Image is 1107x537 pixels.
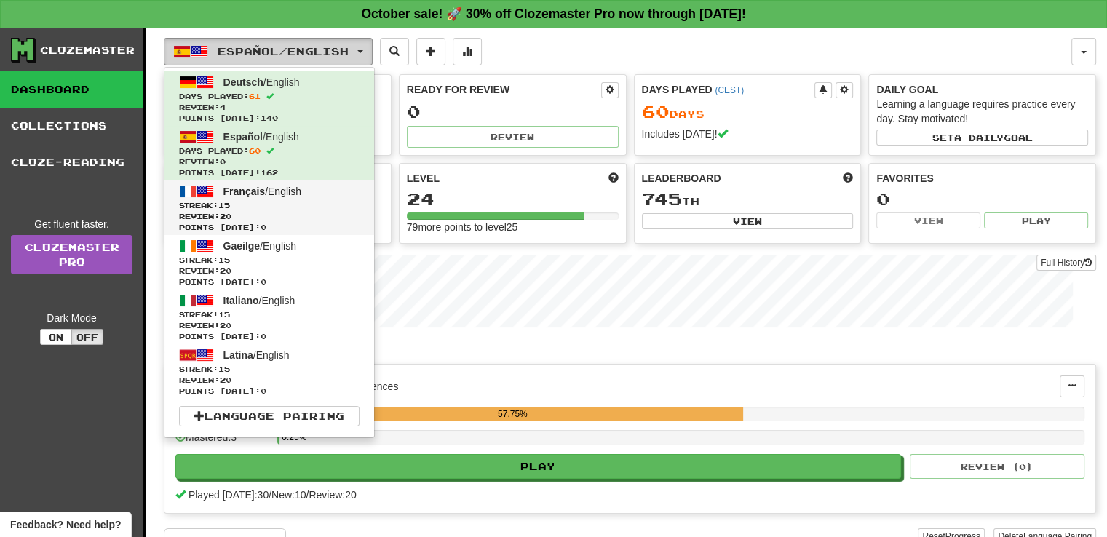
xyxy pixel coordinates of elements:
div: Includes [DATE]! [642,127,854,141]
span: 15 [218,201,230,210]
div: 79 more points to level 25 [407,220,619,234]
a: (CEST) [715,85,744,95]
span: Days Played: [179,91,360,102]
div: 0 [876,190,1088,208]
button: Play [175,454,901,479]
div: 24 [407,190,619,208]
span: Review: 20 [309,489,356,501]
span: / English [223,240,296,252]
span: / English [223,131,299,143]
span: Review: 20 [179,320,360,331]
button: Español/English [164,38,373,65]
div: Favorites [876,171,1088,186]
div: 57.75% [282,407,743,421]
span: Review: 20 [179,211,360,222]
span: / English [223,295,295,306]
span: Review: 20 [179,375,360,386]
span: Streak: [179,364,360,375]
button: Search sentences [380,38,409,65]
span: / English [223,349,290,361]
div: 0 [407,103,619,121]
span: Points [DATE]: 140 [179,113,360,124]
span: Latina [223,349,253,361]
span: Français [223,186,266,197]
strong: October sale! 🚀 30% off Clozemaster Pro now through [DATE]! [361,7,745,21]
a: Español/EnglishDays Played:60 Review:0Points [DATE]:162 [164,126,374,180]
span: / English [223,186,301,197]
span: Points [DATE]: 162 [179,167,360,178]
div: Dark Mode [11,311,132,325]
span: Review: 4 [179,102,360,113]
div: Days Played [642,82,815,97]
div: Day s [642,103,854,122]
button: Review [407,126,619,148]
span: / [306,489,309,501]
span: Points [DATE]: 0 [179,222,360,233]
span: 60 [249,146,261,155]
span: Points [DATE]: 0 [179,386,360,397]
span: 15 [218,365,230,373]
button: Add sentence to collection [416,38,445,65]
span: Deutsch [223,76,263,88]
a: ClozemasterPro [11,235,132,274]
div: Learning a language requires practice every day. Stay motivated! [876,97,1088,126]
button: View [876,212,980,228]
p: In Progress [164,342,1096,357]
span: Gaeilge [223,240,261,252]
a: Latina/EnglishStreak:15 Review:20Points [DATE]:0 [164,344,374,399]
a: Italiano/EnglishStreak:15 Review:20Points [DATE]:0 [164,290,374,344]
a: Français/EnglishStreak:15 Review:20Points [DATE]:0 [164,180,374,235]
span: a daily [954,132,1004,143]
span: / [269,489,271,501]
button: Off [71,329,103,345]
div: Daily Goal [876,82,1088,97]
span: Review: 0 [179,156,360,167]
button: Review (0) [910,454,1084,479]
span: Points [DATE]: 0 [179,277,360,287]
span: Open feedback widget [10,517,121,532]
button: View [642,213,854,229]
span: Streak: [179,309,360,320]
button: Seta dailygoal [876,130,1088,146]
a: Deutsch/EnglishDays Played:61 Review:4Points [DATE]:140 [164,71,374,126]
span: Days Played: [179,146,360,156]
div: th [642,190,854,209]
button: On [40,329,72,345]
button: Play [984,212,1088,228]
span: Español / English [218,45,349,57]
span: 15 [218,310,230,319]
span: Streak: [179,200,360,211]
span: Review: 20 [179,266,360,277]
span: Streak: [179,255,360,266]
span: / English [223,76,300,88]
span: Español [223,131,263,143]
a: Language Pairing [179,406,360,426]
div: Ready for Review [407,82,601,97]
span: Points [DATE]: 0 [179,331,360,342]
span: Score more points to level up [608,171,619,186]
span: 15 [218,255,230,264]
div: Mastered: 3 [175,430,270,454]
span: Leaderboard [642,171,721,186]
span: 60 [642,101,670,122]
a: Gaeilge/EnglishStreak:15 Review:20Points [DATE]:0 [164,235,374,290]
div: Clozemaster [40,43,135,57]
span: 61 [249,92,261,100]
span: 745 [642,188,682,209]
button: Full History [1036,255,1096,271]
span: Played [DATE]: 30 [189,489,269,501]
span: Italiano [223,295,259,306]
span: Level [407,171,440,186]
button: More stats [453,38,482,65]
span: New: 10 [271,489,306,501]
span: This week in points, UTC [843,171,853,186]
div: Get fluent faster. [11,217,132,231]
